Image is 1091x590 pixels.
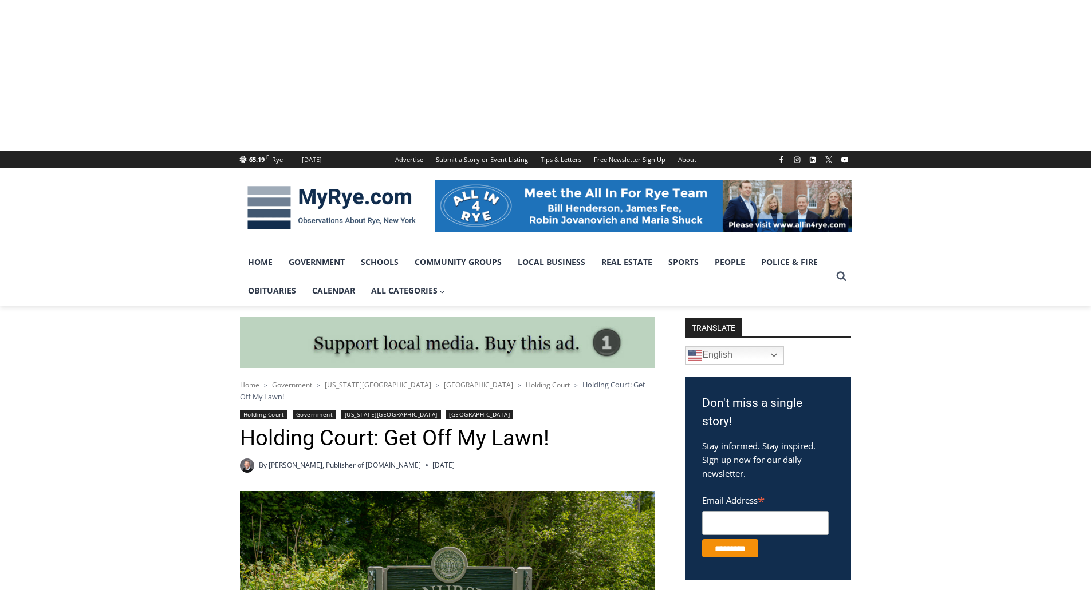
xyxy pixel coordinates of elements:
img: en [688,349,702,362]
a: Government [281,248,353,276]
a: About [672,151,703,168]
a: Holding Court [526,380,570,390]
a: Local Business [510,248,593,276]
a: Police & Fire [753,248,826,276]
a: People [707,248,753,276]
a: Community Groups [407,248,510,276]
span: > [518,381,521,389]
img: All in for Rye [435,180,852,232]
strong: TRANSLATE [685,318,742,336]
a: Free Newsletter Sign Up [588,151,672,168]
span: F [266,153,269,160]
a: Submit a Story or Event Listing [430,151,534,168]
span: > [436,381,439,389]
span: 65.19 [249,155,265,164]
a: Government [272,380,312,390]
a: [US_STATE][GEOGRAPHIC_DATA] [341,410,441,419]
a: Real Estate [593,248,660,276]
h1: Holding Court: Get Off My Lawn! [240,425,655,452]
a: YouTube [838,153,852,167]
a: Sports [660,248,707,276]
span: > [264,381,267,389]
a: Home [240,380,259,390]
a: Instagram [790,153,804,167]
h3: Don't miss a single story! [702,394,834,430]
nav: Breadcrumbs [240,379,655,402]
a: [GEOGRAPHIC_DATA] [444,380,513,390]
a: X [822,153,836,167]
a: Schools [353,248,407,276]
span: > [574,381,578,389]
time: [DATE] [432,460,455,470]
label: Email Address [702,489,829,509]
nav: Secondary Navigation [389,151,703,168]
span: All Categories [371,284,446,297]
a: English [685,346,784,365]
a: Holding Court [240,410,288,419]
img: MyRye.com [240,178,423,237]
a: Advertise [389,151,430,168]
span: Holding Court: Get Off My Lawn! [240,379,645,401]
div: Rye [272,155,283,165]
a: Calendar [304,276,363,305]
span: > [317,381,320,389]
a: Linkedin [806,153,820,167]
a: All Categories [363,276,454,305]
img: support local media, buy this ad [240,317,655,369]
div: [DATE] [302,155,322,165]
span: By [259,460,267,470]
a: Tips & Letters [534,151,588,168]
a: Obituaries [240,276,304,305]
a: Home [240,248,281,276]
a: Facebook [774,153,788,167]
a: [PERSON_NAME], Publisher of [DOMAIN_NAME] [269,460,421,470]
a: [US_STATE][GEOGRAPHIC_DATA] [325,380,431,390]
button: View Search Form [831,266,852,287]
a: Author image [240,458,254,473]
a: [GEOGRAPHIC_DATA] [446,410,513,419]
p: Stay informed. Stay inspired. Sign up now for our daily newsletter. [702,439,834,480]
a: Government [293,410,336,419]
nav: Primary Navigation [240,248,831,306]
